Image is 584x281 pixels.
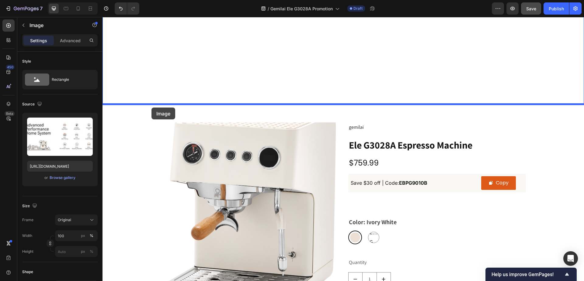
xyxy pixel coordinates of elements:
button: Publish [544,2,569,15]
input: px% [55,246,98,257]
div: px [81,233,85,238]
button: Original [55,214,98,225]
div: Shape [22,269,33,275]
div: % [90,233,93,238]
button: % [79,232,87,239]
span: Original [58,217,71,223]
button: Show survey - Help us improve GemPages! [492,271,571,278]
button: px [88,232,95,239]
div: % [90,249,93,254]
p: 7 [40,5,43,12]
input: px% [55,230,98,241]
p: Image [30,22,81,29]
span: Save [526,6,536,11]
div: Beta [5,111,15,116]
div: Size [22,202,38,210]
button: px [88,248,95,255]
div: 450 [6,65,15,70]
span: or [44,174,48,181]
button: % [79,248,87,255]
div: Rectangle [52,73,89,87]
p: Advanced [60,37,81,44]
div: Browse gallery [50,175,75,180]
div: Publish [549,5,564,12]
span: Help us improve GemPages! [492,272,563,277]
iframe: Design area [103,17,584,281]
span: Gemilai Ele G3028A Promotion [270,5,333,12]
div: Style [22,59,31,64]
span: / [268,5,269,12]
div: px [81,249,85,254]
button: 7 [2,2,45,15]
img: preview-image [27,118,93,156]
label: Height [22,249,33,254]
button: Browse gallery [49,175,76,181]
span: Draft [353,6,363,11]
label: Frame [22,217,33,223]
div: Undo/Redo [115,2,139,15]
input: https://example.com/image.jpg [27,161,93,172]
label: Width [22,233,32,238]
button: Save [521,2,541,15]
div: Open Intercom Messenger [563,251,578,266]
div: Source [22,100,43,108]
p: Settings [30,37,47,44]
